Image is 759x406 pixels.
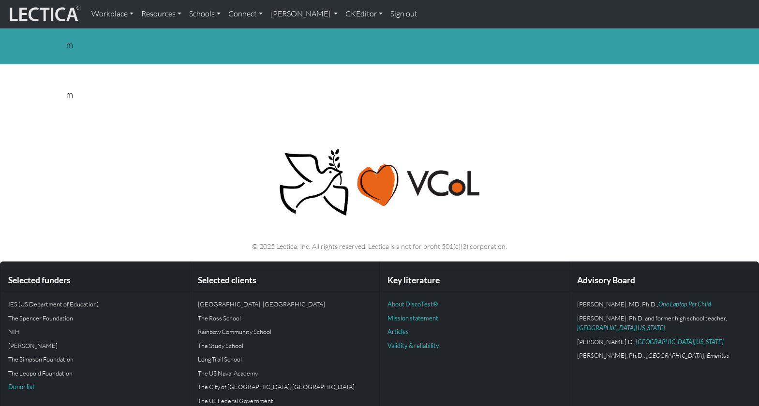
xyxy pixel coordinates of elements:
p: The Ross School [198,313,372,323]
p: © 2025 Lectica, Inc. All rights reserved. Lectica is a not for profit 501(c)(3) corporation. [66,241,693,252]
a: Mission statement [387,314,438,322]
p: IES (US Department of Education) [8,299,182,309]
p: [GEOGRAPHIC_DATA], [GEOGRAPHIC_DATA] [198,299,372,309]
a: CKEditor [342,4,387,24]
p: [PERSON_NAME], MD, Ph.D., [577,299,751,309]
a: [GEOGRAPHIC_DATA][US_STATE] [577,324,665,332]
a: [GEOGRAPHIC_DATA][US_STATE] [636,338,724,346]
p: Long Trail School [198,354,372,364]
div: m [60,87,699,101]
p: The US Naval Academy [198,368,372,378]
img: lecticalive [7,5,80,23]
p: [PERSON_NAME] [8,341,182,350]
a: Resources [137,4,185,24]
em: , [GEOGRAPHIC_DATA], Emeritus [644,351,729,359]
p: Rainbow Community School [198,327,372,336]
a: Sign out [387,4,421,24]
a: Articles [387,328,409,335]
p: [PERSON_NAME], Ph.D. and former high school teacher, [577,313,751,333]
a: One Laptop Per Child [658,300,711,308]
p: The Spencer Foundation [8,313,182,323]
p: The Leopold Foundation [8,368,182,378]
p: The Simpson Foundation [8,354,182,364]
div: m [60,38,699,51]
p: The Study School [198,341,372,350]
a: [PERSON_NAME] [267,4,342,24]
a: About DiscoTest® [387,300,438,308]
p: NIH [8,327,182,336]
div: Advisory Board [569,270,759,291]
p: [PERSON_NAME], Ph.D. [577,350,751,360]
a: Validity & reliability [387,342,439,349]
p: The City of [GEOGRAPHIC_DATA], [GEOGRAPHIC_DATA] [198,382,372,391]
a: Workplace [88,4,137,24]
a: Connect [224,4,267,24]
p: [PERSON_NAME].D., [577,337,751,347]
img: Peace, love, VCoL [276,147,483,217]
div: Selected clients [190,270,379,291]
a: Donor list [8,383,35,391]
div: Selected funders [0,270,190,291]
a: Schools [185,4,224,24]
p: The US Federal Government [198,396,372,406]
div: Key literature [380,270,569,291]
